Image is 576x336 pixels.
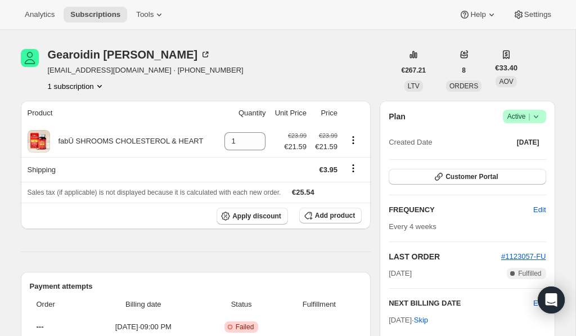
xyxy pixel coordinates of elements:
[506,7,558,23] button: Settings
[206,299,277,310] span: Status
[319,132,337,139] small: €23.99
[528,112,530,121] span: |
[87,299,200,310] span: Billing date
[533,298,546,309] button: Edit
[402,66,426,75] span: €267.21
[284,141,307,153] span: €21.59
[395,62,433,78] button: €267.21
[452,7,503,23] button: Help
[449,82,478,90] span: ORDERS
[389,222,436,231] span: Every 4 weeks
[28,189,281,196] span: Sales tax (if applicable) is not displayed because it is calculated with each new order.
[30,281,362,292] h2: Payment attempts
[344,134,362,146] button: Product actions
[217,208,288,225] button: Apply discount
[236,322,254,331] span: Failed
[48,49,211,60] div: Gearoidin [PERSON_NAME]
[389,111,406,122] h2: Plan
[501,252,546,261] a: #1123057-FU
[288,132,307,139] small: €23.99
[408,82,420,90] span: LTV
[389,251,501,262] h2: LAST ORDER
[389,137,432,148] span: Created Date
[389,268,412,279] span: [DATE]
[455,62,472,78] button: 8
[21,49,39,67] span: Gearoidin Charlton
[30,292,84,317] th: Order
[499,78,513,86] span: AOV
[18,7,61,23] button: Analytics
[407,311,435,329] button: Skip
[129,7,172,23] button: Tools
[526,201,552,219] button: Edit
[28,130,50,153] img: product img
[462,66,466,75] span: 8
[283,299,355,310] span: Fulfillment
[313,141,337,153] span: €21.59
[319,165,337,174] span: €3.95
[87,321,200,333] span: [DATE] · 09:00 PM
[414,315,428,326] span: Skip
[501,251,546,262] button: #1123057-FU
[524,10,551,19] span: Settings
[517,138,539,147] span: [DATE]
[518,269,541,278] span: Fulfilled
[50,136,204,147] div: fabÜ SHROOMS CHOLESTEROL & HEART
[299,208,362,223] button: Add product
[48,80,105,92] button: Product actions
[315,211,355,220] span: Add product
[21,101,219,126] th: Product
[344,162,362,174] button: Shipping actions
[136,10,154,19] span: Tools
[310,101,341,126] th: Price
[232,212,281,221] span: Apply discount
[37,322,44,331] span: ---
[21,157,219,182] th: Shipping
[495,62,517,74] span: €33.40
[70,10,120,19] span: Subscriptions
[445,172,498,181] span: Customer Portal
[389,169,546,185] button: Customer Portal
[507,111,542,122] span: Active
[389,316,428,324] span: [DATE] ·
[218,101,269,126] th: Quantity
[269,101,310,126] th: Unit Price
[292,188,314,196] span: €25.54
[48,65,244,76] span: [EMAIL_ADDRESS][DOMAIN_NAME] · [PHONE_NUMBER]
[25,10,55,19] span: Analytics
[389,204,533,216] h2: FREQUENCY
[470,10,485,19] span: Help
[510,135,546,150] button: [DATE]
[389,298,533,309] h2: NEXT BILLING DATE
[533,204,546,216] span: Edit
[538,286,565,313] div: Open Intercom Messenger
[64,7,127,23] button: Subscriptions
